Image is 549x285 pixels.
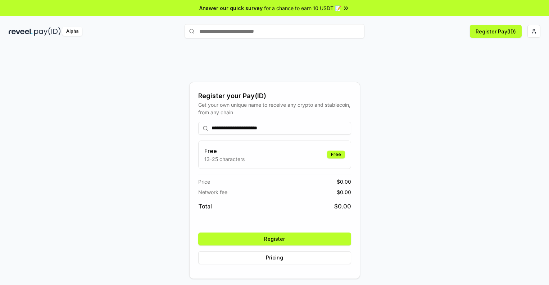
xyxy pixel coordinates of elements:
[264,4,341,12] span: for a chance to earn 10 USDT 📝
[204,155,245,163] p: 13-25 characters
[9,27,33,36] img: reveel_dark
[198,188,227,196] span: Network fee
[337,188,351,196] span: $ 0.00
[198,251,351,264] button: Pricing
[334,202,351,211] span: $ 0.00
[204,147,245,155] h3: Free
[470,25,522,38] button: Register Pay(ID)
[34,27,61,36] img: pay_id
[198,91,351,101] div: Register your Pay(ID)
[327,151,345,158] div: Free
[198,101,351,116] div: Get your own unique name to receive any crypto and stablecoin, from any chain
[198,178,210,185] span: Price
[199,4,263,12] span: Answer our quick survey
[198,233,351,245] button: Register
[337,178,351,185] span: $ 0.00
[198,202,212,211] span: Total
[62,27,82,36] div: Alpha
